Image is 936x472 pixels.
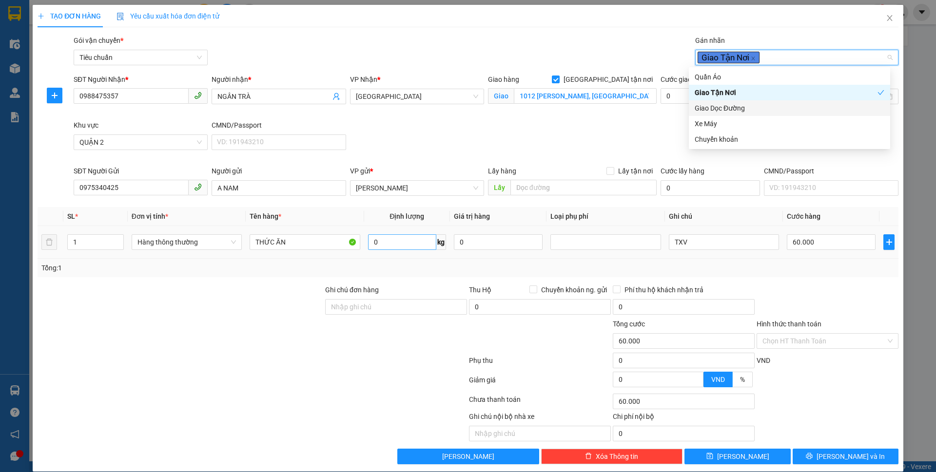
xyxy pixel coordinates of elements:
strong: NHẬN HÀNG NHANH - GIAO TỐC HÀNH [38,16,135,22]
span: SL [67,212,75,220]
span: Yêu cầu xuất hóa đơn điện tử [117,12,219,20]
button: deleteXóa Thông tin [541,449,683,464]
input: Cước giao hàng [661,88,741,104]
div: SĐT Người Nhận [74,74,208,85]
span: user-add [332,93,340,100]
button: Close [876,5,903,32]
span: Tên hàng [250,212,281,220]
span: check [877,89,884,96]
span: [PERSON_NAME] và In [817,451,885,462]
div: Xe Máy [689,116,890,132]
div: Quần Áo [695,72,884,82]
span: ĐC: Ngã 3 Easim ,[GEOGRAPHIC_DATA] [4,46,53,56]
span: phone [194,183,202,191]
span: Đơn vị tính [132,212,168,220]
label: Hình thức thanh toán [757,320,821,328]
span: plus [47,92,62,99]
div: Chi phí nội bộ [613,411,755,426]
span: close [886,14,894,22]
div: Tổng: 1 [41,263,361,273]
span: CTY TNHH DLVT TIẾN OANH [36,5,136,15]
div: VP gửi [350,166,484,176]
span: ---------------------------------------------- [21,67,125,75]
div: Giao Tận Nơi [689,85,890,100]
span: Gói vận chuyển [74,37,123,44]
div: CMND/Passport [212,120,346,131]
span: plus [884,238,894,246]
span: Tổng cước [613,320,645,328]
span: VND [757,357,770,364]
input: Ghi Chú [669,234,779,250]
span: delete [585,453,592,460]
span: % [740,376,745,383]
div: Chưa thanh toán [468,394,612,411]
span: QUẬN 2 [79,135,202,150]
span: [PERSON_NAME] [442,451,494,462]
span: Giao hàng [488,76,519,83]
span: Thu Hộ [469,286,491,294]
span: Lấy [488,180,510,195]
label: Cước lấy hàng [661,167,704,175]
div: Người nhận [212,74,346,85]
span: Định lượng [390,212,424,220]
span: Cư Kuin [356,181,478,195]
div: Khu vực [74,120,208,131]
span: Cước hàng [787,212,820,220]
span: close [751,56,756,61]
input: Ghi chú đơn hàng [325,299,467,315]
input: 0 [454,234,543,250]
span: [GEOGRAPHIC_DATA] tận nơi [560,74,657,85]
label: Cước giao hàng [661,76,709,83]
div: Giao Dọc Đường [689,100,890,116]
span: ĐC: 266 Đồng Đen, P10, Q TB [74,49,138,54]
span: VP Gửi: [PERSON_NAME] [4,38,60,42]
div: Phụ thu [468,355,612,372]
img: icon [117,13,124,20]
input: Dọc đường [510,180,657,195]
div: CMND/Passport [764,166,898,176]
img: logo [4,6,28,31]
span: save [706,453,713,460]
span: TẠO ĐƠN HÀNG [38,12,101,20]
div: SĐT Người Gửi [74,166,208,176]
div: Giảm giá [468,375,612,392]
div: Người gửi [212,166,346,176]
input: Giao tận nơi [514,88,657,104]
span: VP Nhận: [GEOGRAPHIC_DATA] [74,35,123,45]
span: Chuyển khoản ng. gửi [537,284,611,295]
th: Ghi chú [665,207,783,226]
input: Nhập ghi chú [469,426,611,441]
span: [PERSON_NAME] [717,451,769,462]
label: Gán nhãn [695,37,725,44]
span: Giao [488,88,514,104]
div: Chuyển khoản [689,132,890,147]
span: plus [38,13,44,19]
button: plus [47,88,62,103]
span: Lấy hàng [488,167,516,175]
span: Xóa Thông tin [596,451,638,462]
th: Loại phụ phí [546,207,664,226]
div: Quần Áo [689,69,890,85]
div: Ghi chú nội bộ nhà xe [469,411,611,426]
span: Giao Tận Nơi [698,52,760,63]
span: Phí thu hộ khách nhận trả [621,284,707,295]
span: VP Nhận [350,76,377,83]
span: Hàng thông thường [137,235,236,249]
button: plus [883,234,894,250]
div: Chuyển khoản [695,134,884,145]
input: VD: Bàn, Ghế [250,234,360,250]
div: Giao Dọc Đường [695,103,884,113]
strong: 1900 633 614 [65,24,107,31]
span: VND [711,376,725,383]
span: ĐT:0905 22 58 58 [4,58,40,63]
button: [PERSON_NAME] [397,449,539,464]
span: Thủ Đức [356,89,478,104]
span: ĐT: 0935 882 082 [74,58,110,63]
button: delete [41,234,57,250]
span: Giá trị hàng [454,212,490,220]
div: Giao Tận Nơi [695,87,877,98]
label: Ghi chú đơn hàng [325,286,379,294]
span: printer [806,453,813,460]
button: printer[PERSON_NAME] và In [793,449,898,464]
div: Xe Máy [695,118,884,129]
